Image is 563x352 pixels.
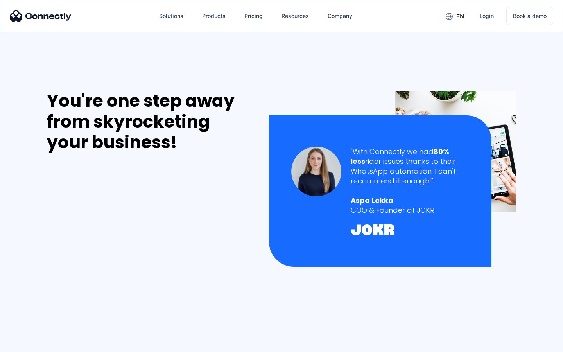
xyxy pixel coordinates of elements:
[281,11,309,22] div: Resources
[351,147,449,166] strong: 80% less
[8,338,47,349] aside: Language selected: English
[47,162,164,341] iframe: Form 0
[47,91,253,153] div: You're one step away from skyrocketing your business!
[275,7,315,25] div: Resources
[244,11,263,22] div: Pricing
[238,7,269,25] a: Pricing
[473,7,500,25] a: Login
[328,11,352,22] div: Company
[351,147,469,186] div: "With Connectly we had rider issues thanks to their WhatsApp automation. I can't recommend it eno...
[16,338,47,349] ul: Language list
[351,196,393,205] strong: Aspa Lekka
[439,10,470,22] div: en
[351,205,469,215] div: COO & Founder at JOKR
[202,11,226,22] div: Products
[10,10,72,22] img: Connectly Logo
[153,7,190,25] div: Solutions
[196,7,232,25] div: Products
[159,11,183,22] div: Solutions
[321,7,359,25] div: Company
[456,11,464,22] div: en
[479,11,494,22] div: Login
[506,7,553,25] a: Book a demo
